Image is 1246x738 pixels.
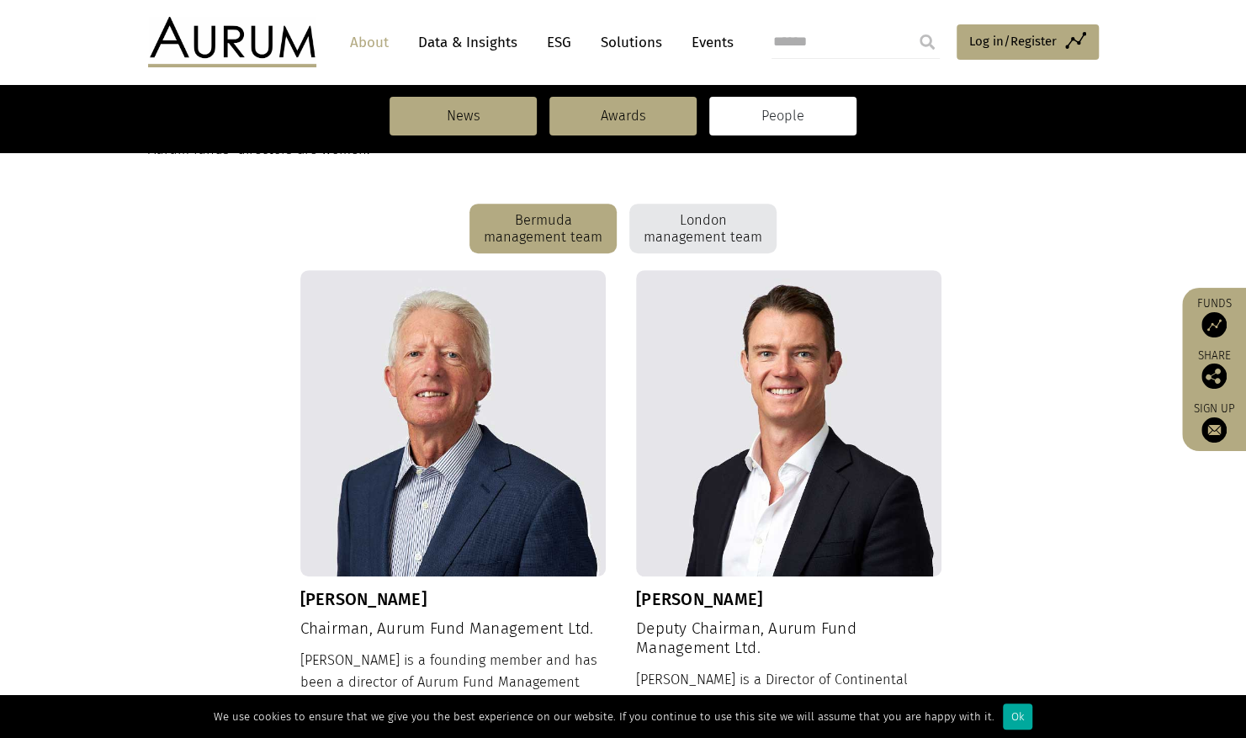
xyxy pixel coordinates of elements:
div: Share [1190,350,1238,389]
h4: Chairman, Aurum Fund Management Ltd. [300,619,607,639]
div: Bermuda management team [469,204,617,254]
h4: Deputy Chairman, Aurum Fund Management Ltd. [636,619,942,658]
a: Sign up [1190,401,1238,443]
a: Awards [549,97,697,135]
a: News [390,97,537,135]
h3: [PERSON_NAME] [636,589,942,609]
a: Log in/Register [957,24,1099,60]
a: Events [683,27,734,58]
a: People [709,97,856,135]
a: Funds [1190,296,1238,337]
img: Access Funds [1201,312,1227,337]
a: About [342,27,397,58]
span: Log in/Register [969,31,1057,51]
input: Submit [910,25,944,59]
img: Share this post [1201,364,1227,389]
img: Aurum [148,17,316,67]
a: Solutions [592,27,671,58]
h3: [PERSON_NAME] [300,589,607,609]
div: Ok [1003,703,1032,730]
a: ESG [538,27,580,58]
img: Sign up to our newsletter [1201,417,1227,443]
a: Data & Insights [410,27,526,58]
div: London management team [629,204,777,254]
